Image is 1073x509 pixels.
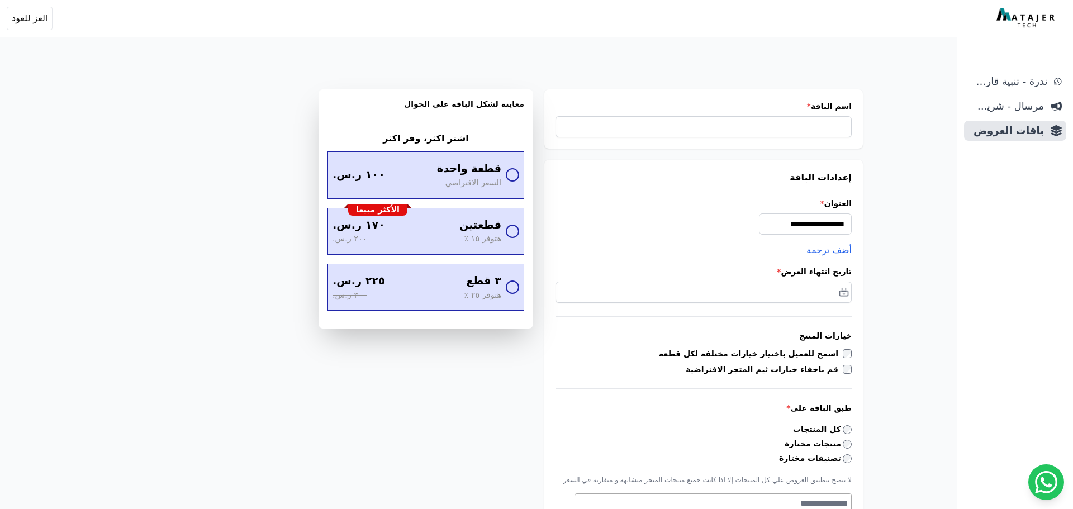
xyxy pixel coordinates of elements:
[779,453,852,464] label: تصنيفات مختارة
[333,273,385,289] span: ٢٢٥ ر.س.
[464,233,501,245] span: هتوفر ١٥ ٪
[659,348,843,359] label: اسمح للعميل باختيار خيارات مختلفة لكل قطعة
[437,161,501,177] span: قطعة واحدة
[843,425,852,434] input: كل المنتجات
[466,273,501,289] span: ٣ قطع
[806,244,852,257] button: أضف ترجمة
[383,132,468,145] h2: اشتر اكثر، وفر اكثر
[445,177,501,189] span: السعر الافتراضي
[996,8,1057,28] img: MatajerTech Logo
[968,123,1044,139] span: باقات العروض
[968,98,1044,114] span: مرسال - شريط دعاية
[556,475,852,484] p: لا ننصح بتطبيق العروض علي كل المنتجات إلا اذا كانت جميع منتجات المتجر متشابهه و متقاربة في السعر
[806,245,852,255] span: أضف ترجمة
[793,424,852,435] label: كل المنتجات
[459,217,501,234] span: قطعتين
[556,266,852,277] label: تاريخ انتهاء العرض
[686,364,843,375] label: قم باخفاء خيارات ثيم المتجر الافتراضية
[843,440,852,449] input: منتجات مختارة
[12,12,48,25] span: العز للعود
[968,74,1047,89] span: ندرة - تنبية قارب علي النفاذ
[348,204,407,216] div: الأكثر مبيعا
[333,167,385,183] span: ١٠٠ ر.س.
[556,402,852,413] label: طبق الباقة على
[333,233,367,245] span: ٢٠٠ ر.س.
[464,289,501,302] span: هتوفر ٢٥ ٪
[556,330,852,341] h3: خيارات المنتج
[556,101,852,112] label: اسم الباقة
[556,198,852,209] label: العنوان
[7,7,53,30] button: العز للعود
[556,171,852,184] h3: إعدادات الباقة
[327,98,524,123] h3: معاينة لشكل الباقه علي الجوال
[843,454,852,463] input: تصنيفات مختارة
[785,438,852,450] label: منتجات مختارة
[333,217,385,234] span: ١٧٠ ر.س.
[333,289,367,302] span: ٣٠٠ ر.س.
